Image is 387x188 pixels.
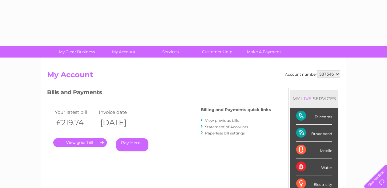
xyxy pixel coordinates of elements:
div: Telecoms [296,108,332,125]
a: My Clear Business [51,46,102,58]
h2: My Account [47,70,340,82]
td: Invoice date [97,108,142,116]
td: Your latest bill [53,108,98,116]
a: Make A Payment [239,46,289,58]
div: Broadband [296,125,332,142]
h4: Billing and Payments quick links [201,107,271,112]
div: LIVE [300,96,313,102]
a: Customer Help [192,46,243,58]
div: Mobile [296,142,332,158]
a: Statement of Accounts [205,125,248,129]
a: . [53,138,107,147]
div: Account number [285,70,340,78]
div: Water [296,158,332,175]
a: Paperless bill settings [205,131,245,135]
h3: Bills and Payments [47,88,271,99]
a: Pay Here [116,138,148,151]
th: [DATE] [97,116,142,129]
th: £219.74 [53,116,98,129]
div: MY SERVICES [290,90,338,107]
a: My Account [98,46,149,58]
a: Services [145,46,196,58]
a: View previous bills [205,118,239,123]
